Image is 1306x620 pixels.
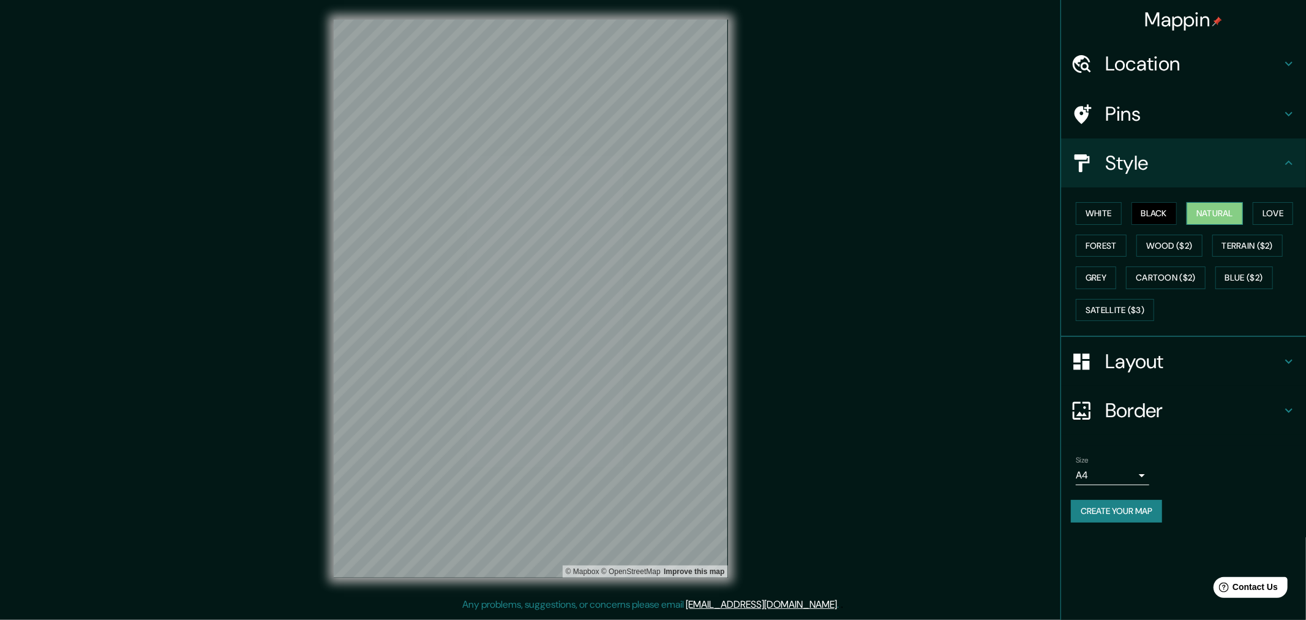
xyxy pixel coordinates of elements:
button: Love [1253,202,1293,225]
button: Natural [1187,202,1243,225]
div: . [841,597,844,612]
div: Layout [1061,337,1306,386]
button: Terrain ($2) [1212,235,1283,257]
iframe: Help widget launcher [1197,572,1293,607]
h4: Style [1105,151,1282,175]
div: Border [1061,386,1306,435]
div: Location [1061,39,1306,88]
img: pin-icon.png [1212,17,1222,26]
button: Forest [1076,235,1127,257]
button: Create your map [1071,500,1162,523]
h4: Mappin [1145,7,1223,32]
button: Blue ($2) [1215,267,1273,289]
a: [EMAIL_ADDRESS][DOMAIN_NAME] [686,598,838,611]
div: A4 [1076,466,1149,485]
div: Pins [1061,89,1306,138]
a: OpenStreetMap [601,567,661,576]
button: White [1076,202,1122,225]
p: Any problems, suggestions, or concerns please email . [463,597,839,612]
canvas: Map [334,20,728,578]
div: . [839,597,841,612]
a: Map feedback [664,567,724,576]
h4: Pins [1105,102,1282,126]
label: Size [1076,455,1089,466]
div: Style [1061,138,1306,187]
button: Cartoon ($2) [1126,267,1206,289]
button: Black [1131,202,1177,225]
a: Mapbox [566,567,599,576]
h4: Border [1105,398,1282,423]
h4: Location [1105,51,1282,76]
button: Wood ($2) [1136,235,1203,257]
h4: Layout [1105,349,1282,374]
button: Grey [1076,267,1116,289]
button: Satellite ($3) [1076,299,1154,322]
